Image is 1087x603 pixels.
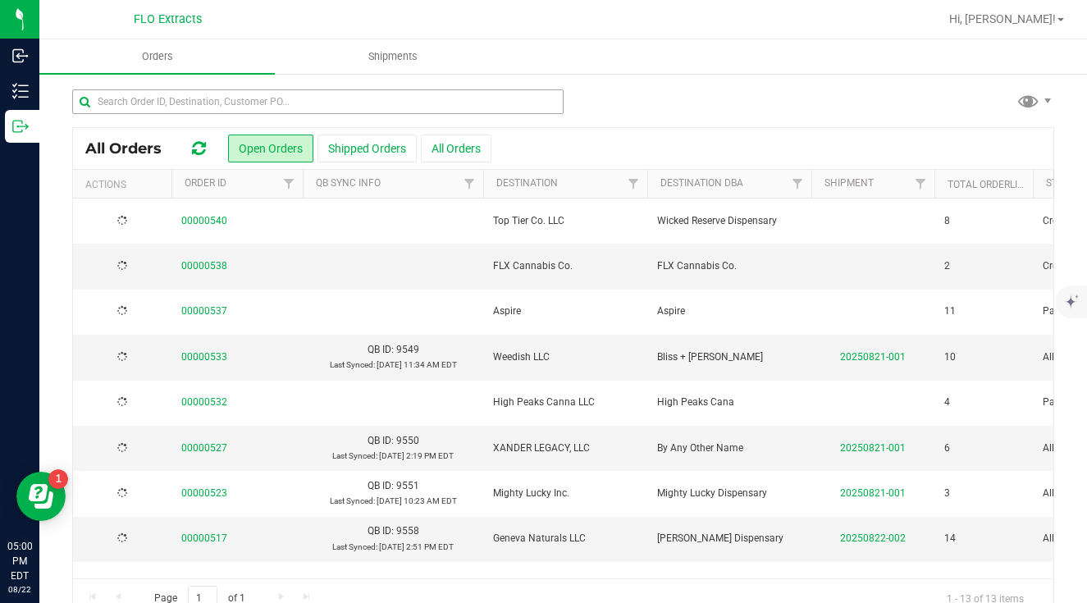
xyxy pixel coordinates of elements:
a: 00000538 [181,258,227,274]
span: 11 [944,304,956,319]
span: 14 [944,531,956,546]
span: 8 [944,213,950,229]
span: Travel Agency - SoHo [493,577,637,592]
span: 6 [944,441,950,456]
a: 00000527 [181,441,227,456]
a: 00000540 [181,213,227,229]
a: 20250821-001 [840,351,906,363]
a: Shipment [824,177,874,189]
span: High Peaks Cana [657,395,802,410]
span: 10 [944,349,956,365]
span: Travel Agency - SoHo [657,577,802,592]
a: Filter [456,170,483,198]
span: QB ID: [368,344,394,355]
span: [DATE] 2:19 PM EDT [379,451,454,460]
inline-svg: Outbound [12,118,29,135]
a: Status [1046,177,1081,189]
span: [DATE] 10:23 AM EDT [377,496,457,505]
span: 9550 [396,435,419,446]
a: QB Sync Info [316,177,381,189]
a: 20250821-001 [840,442,906,454]
button: Shipped Orders [317,135,417,162]
span: Wicked Reserve Dispensary [657,213,802,229]
a: 20250821-001 [840,487,906,499]
p: 05:00 PM EDT [7,539,32,583]
a: 00000537 [181,304,227,319]
button: Open Orders [228,135,313,162]
span: FLX Cannabis Co. [657,258,802,274]
button: All Orders [421,135,491,162]
a: 00000532 [181,395,227,410]
span: 2 [944,258,950,274]
span: FLX Cannabis Co. [493,258,637,274]
a: Total Orderlines [948,179,1036,190]
iframe: Resource center unread badge [48,469,68,489]
a: 00000523 [181,486,227,501]
inline-svg: Inventory [12,83,29,99]
span: 3 [944,486,950,501]
span: FLO Extracts [134,12,202,26]
a: Shipments [275,39,510,74]
span: Weedish LLC [493,349,637,365]
span: Mighty Lucky Inc. [493,486,637,501]
a: 00000533 [181,349,227,365]
a: Filter [620,170,647,198]
span: Last Synced: [330,496,375,505]
span: Last Synced: [332,451,377,460]
span: High Peaks Canna LLC [493,395,637,410]
span: 9549 [396,344,419,355]
span: 9551 [396,480,419,491]
span: QB ID: [368,435,394,446]
a: Destination DBA [660,177,743,189]
inline-svg: Inbound [12,48,29,64]
a: Filter [907,170,934,198]
span: QB ID: [368,525,394,537]
span: All Orders [85,139,178,158]
span: 7 [944,577,950,592]
a: 00000517 [181,531,227,546]
iframe: Resource center [16,472,66,521]
span: Top Tier Co. LLC [493,213,637,229]
span: [PERSON_NAME] Dispensary [657,531,802,546]
span: Hi, [PERSON_NAME]! [949,12,1056,25]
span: By Any Other Name [657,441,802,456]
a: Filter [784,170,811,198]
a: Destination [496,177,558,189]
input: Search Order ID, Destination, Customer PO... [72,89,564,114]
span: Last Synced: [330,360,375,369]
p: 08/22 [7,583,32,596]
span: Aspire [493,304,637,319]
a: Orders [39,39,275,74]
span: XANDER LEGACY, LLC [493,441,637,456]
span: Aspire [657,304,802,319]
span: 9558 [396,525,419,537]
span: Last Synced: [332,542,377,551]
div: Actions [85,179,165,190]
span: [DATE] 11:34 AM EDT [377,360,457,369]
a: 20250822-002 [840,532,906,544]
a: Filter [276,170,303,198]
a: Order ID [185,177,226,189]
span: Shipments [346,49,440,64]
span: Geneva Naturals LLC [493,531,637,546]
span: [DATE] 2:51 PM EDT [379,542,454,551]
a: 00000510 [181,577,227,592]
span: Mighty Lucky Dispensary [657,486,802,501]
span: QB ID: [368,480,394,491]
span: Orders [120,49,195,64]
span: 4 [944,395,950,410]
span: Bliss + [PERSON_NAME] [657,349,802,365]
